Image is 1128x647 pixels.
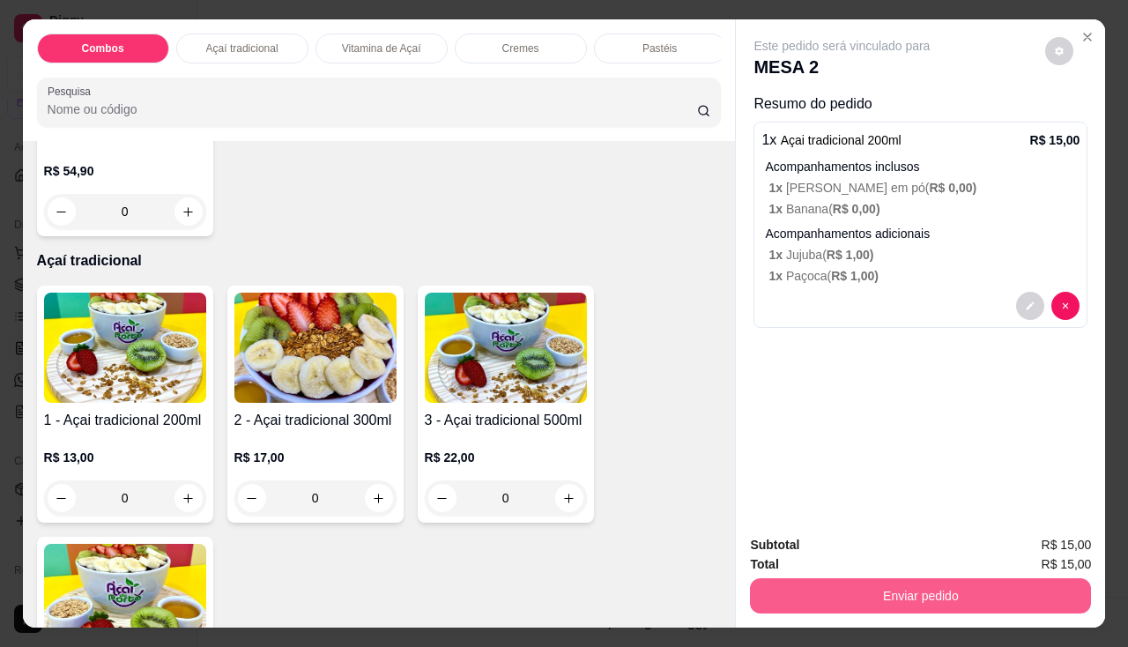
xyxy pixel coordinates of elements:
[833,202,880,216] span: R$ 0,00 )
[750,538,799,552] strong: Subtotal
[44,410,206,431] h4: 1 - Açai tradicional 200ml
[827,248,874,262] span: R$ 1,00 )
[234,449,397,466] p: R$ 17,00
[37,250,722,271] p: Açaí tradicional
[768,267,1080,285] p: Paçoca (
[765,225,1080,242] p: Acompanhamentos adicionais
[768,179,1080,197] p: [PERSON_NAME] em pó (
[831,269,879,283] span: R$ 1,00 )
[750,578,1091,614] button: Enviar pedido
[768,200,1080,218] p: Banana (
[425,293,587,403] img: product-image
[234,293,397,403] img: product-image
[234,410,397,431] h4: 2 - Açai tradicional 300ml
[342,41,421,56] p: Vitamina de Açaí
[768,181,785,195] span: 1 x
[1030,131,1080,149] p: R$ 15,00
[1051,292,1080,320] button: decrease-product-quantity
[48,84,97,99] label: Pesquisa
[206,41,278,56] p: Açaí tradicional
[753,55,930,79] p: MESA 2
[1016,292,1044,320] button: decrease-product-quantity
[768,202,785,216] span: 1 x
[768,269,785,283] span: 1 x
[425,449,587,466] p: R$ 22,00
[1042,535,1092,554] span: R$ 15,00
[44,162,206,180] p: R$ 54,90
[48,100,697,118] input: Pesquisa
[82,41,124,56] p: Combos
[1042,554,1092,574] span: R$ 15,00
[753,93,1087,115] p: Resumo do pedido
[768,246,1080,264] p: Jujuba (
[44,449,206,466] p: R$ 13,00
[929,181,976,195] span: R$ 0,00 )
[1073,23,1102,51] button: Close
[502,41,539,56] p: Cremes
[750,557,778,571] strong: Total
[768,248,785,262] span: 1 x
[761,130,901,151] p: 1 x
[1045,37,1073,65] button: decrease-product-quantity
[781,133,902,147] span: Açai tradicional 200ml
[642,41,677,56] p: Pastéis
[44,293,206,403] img: product-image
[765,158,1080,175] p: Acompanhamentos inclusos
[425,410,587,431] h4: 3 - Açai tradicional 500ml
[753,37,930,55] p: Este pedido será vinculado para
